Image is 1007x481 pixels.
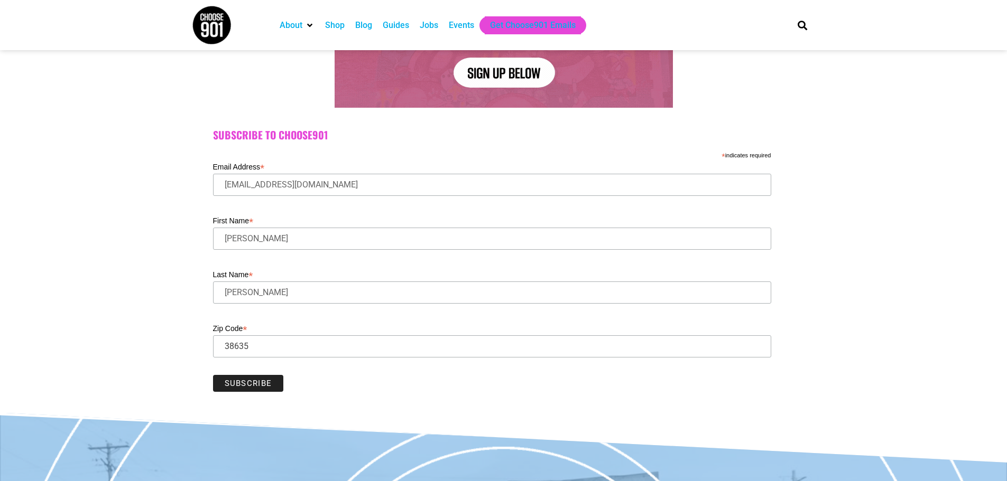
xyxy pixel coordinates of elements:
[490,19,576,32] a: Get Choose901 Emails
[213,129,794,142] h2: Subscribe to Choose901
[213,267,771,280] label: Last Name
[274,16,780,34] nav: Main nav
[383,19,409,32] a: Guides
[213,213,771,226] label: First Name
[213,321,771,334] label: Zip Code
[213,375,284,392] input: Subscribe
[280,19,302,32] a: About
[213,149,771,159] div: indicates required
[449,19,474,32] a: Events
[355,19,372,32] a: Blog
[325,19,345,32] a: Shop
[274,16,320,34] div: About
[793,16,811,34] div: Search
[213,159,771,172] label: Email Address
[420,19,438,32] a: Jobs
